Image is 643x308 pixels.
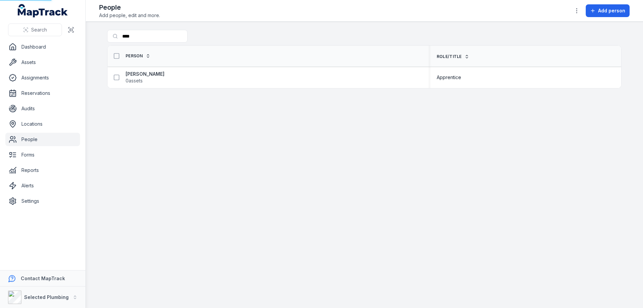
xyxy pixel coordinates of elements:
a: Reports [5,164,80,177]
a: People [5,133,80,146]
strong: [PERSON_NAME] [126,71,164,77]
span: Person [126,53,143,59]
a: Assignments [5,71,80,84]
a: Forms [5,148,80,162]
button: Add person [586,4,630,17]
a: Person [126,53,150,59]
a: Locations [5,117,80,131]
a: Reservations [5,86,80,100]
strong: Selected Plumbing [24,294,69,300]
span: Search [31,26,47,33]
a: Assets [5,56,80,69]
a: [PERSON_NAME]0assets [126,71,164,84]
span: Add person [598,7,625,14]
a: Audits [5,102,80,115]
a: Dashboard [5,40,80,54]
button: Search [8,23,62,36]
a: Settings [5,194,80,208]
a: Role/Title [437,54,469,59]
span: 0 assets [126,77,143,84]
a: MapTrack [18,4,68,17]
a: Alerts [5,179,80,192]
span: Apprentice [437,74,461,81]
span: Role/Title [437,54,462,59]
strong: Contact MapTrack [21,275,65,281]
h2: People [99,3,160,12]
span: Add people, edit and more. [99,12,160,19]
